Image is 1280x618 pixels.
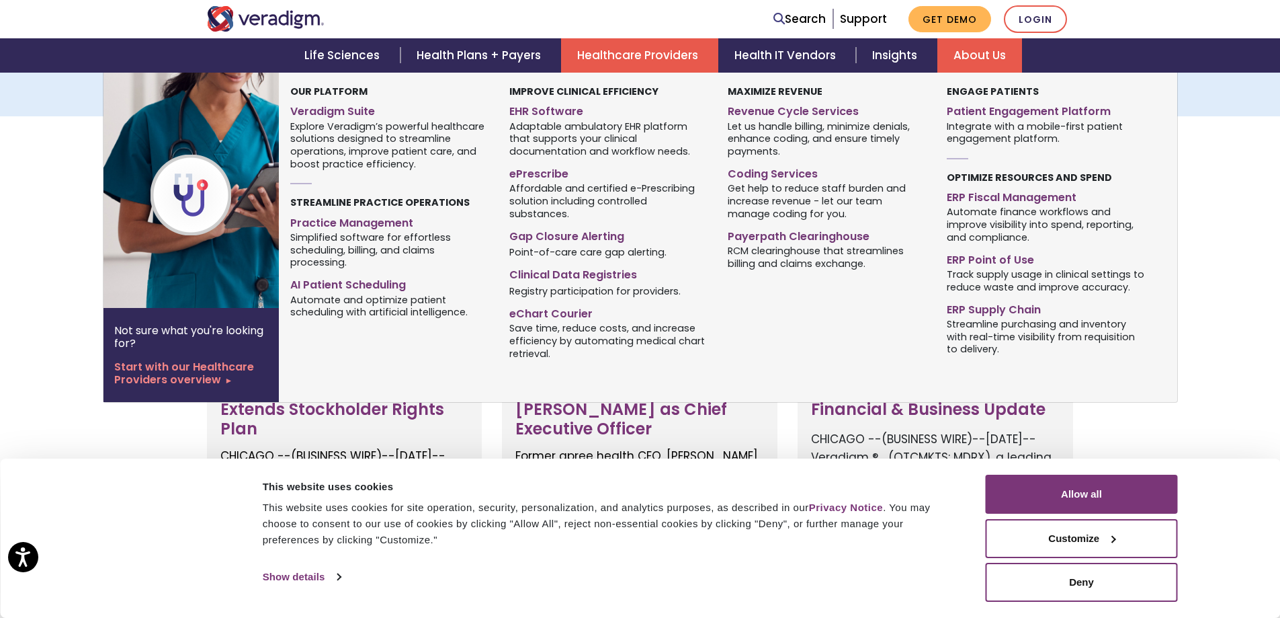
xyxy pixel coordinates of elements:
span: Save time, reduce costs, and increase efficiency by automating medical chart retrieval. [509,321,708,360]
a: About Us [937,38,1022,73]
a: Insights [856,38,937,73]
a: Coding Services [728,162,926,182]
h3: Veradigm Provides 2025 Financial & Business Update [811,381,1060,420]
h3: Veradigm Amends and Extends Stockholder Rights Plan [220,381,469,439]
strong: Optimize Resources and Spend [947,171,1112,184]
span: Streamline purchasing and inventory with real-time visibility from requisition to delivery. [947,317,1145,356]
a: Health Plans + Payers [400,38,561,73]
strong: Maximize Revenue [728,85,822,98]
div: This website uses cookies for site operation, security, personalization, and analytics purposes, ... [263,500,955,548]
strong: Streamline Practice Operations [290,196,470,209]
a: ERP Fiscal Management [947,186,1145,205]
a: Login [1004,5,1067,33]
a: eChart Courier [509,302,708,321]
h3: Veradigm Appoints [PERSON_NAME] as Chief Executive Officer [515,381,764,439]
img: Veradigm logo [207,6,325,32]
a: Show details [263,567,341,587]
span: Simplified software for effortless scheduling, billing, and claims processing. [290,230,488,269]
img: Healthcare Provider [103,73,320,308]
a: Support [840,11,887,27]
button: Deny [986,563,1178,602]
a: Search [773,10,826,28]
a: EHR Software [509,100,708,119]
p: CHICAGO --(BUSINESS WIRE)--[DATE]-- Veradigm® (OTCMKTS: MDRX), a leading provider of healthcare d... [220,447,469,594]
a: Life Sciences [288,38,400,73]
a: Get Demo [908,6,991,32]
a: Gap Closure Alerting [509,225,708,244]
a: Payerpath Clearinghouse [728,225,926,244]
iframe: Drift Chat Widget [1022,521,1264,602]
span: Let us handle billing, minimize denials, enhance coding, and ensure timely payments. [728,119,926,158]
a: Patient Engagement Platform [947,100,1145,119]
div: This website uses cookies [263,479,955,495]
span: Track supply usage in clinical settings to reduce waste and improve accuracy. [947,267,1145,293]
span: Point-of-care care gap alerting. [509,245,667,259]
span: Adaptable ambulatory EHR platform that supports your clinical documentation and workflow needs. [509,119,708,158]
span: Affordable and certified e-Prescribing solution including controlled substances. [509,182,708,221]
a: Start with our Healthcare Providers overview [114,360,268,386]
button: Allow all [986,475,1178,514]
a: Revenue Cycle Services [728,100,926,119]
a: Veradigm Suite [290,100,488,119]
a: ERP Point of Use [947,248,1145,268]
button: Customize [986,519,1178,558]
strong: Our Platform [290,85,368,98]
a: ePrescribe [509,162,708,182]
a: Health IT Vendors [718,38,856,73]
a: Practice Management [290,211,488,231]
span: Automate and optimize patient scheduling with artificial intelligence. [290,293,488,319]
strong: Improve Clinical Efficiency [509,85,658,98]
p: CHICAGO --(BUSINESS WIRE)--[DATE]-- Veradigm ® (OTCMKTS: MDRX), a leading provider of healthcare ... [811,430,1060,577]
span: Automate finance workflows and improve visibility into spend, reporting, and compliance. [947,205,1145,244]
a: Healthcare Providers [561,38,718,73]
a: Clinical Data Registries [509,263,708,282]
a: Privacy Notice [809,502,883,513]
strong: Engage Patients [947,85,1039,98]
span: Explore Veradigm’s powerful healthcare solutions designed to streamline operations, improve patie... [290,119,488,170]
p: Former apree health CEO, [PERSON_NAME] President will Lead Next Phase of Company Growth CHICAGO -... [515,447,764,612]
span: RCM clearinghouse that streamlines billing and claims exchange. [728,243,926,270]
a: AI Patient Scheduling [290,273,488,293]
p: Not sure what you're looking for? [114,324,268,350]
span: Registry participation for providers. [509,284,681,297]
a: ERP Supply Chain [947,298,1145,317]
span: Get help to reduce staff burden and increase revenue - let our team manage coding for you. [728,182,926,221]
span: Integrate with a mobile-first patient engagement platform. [947,119,1145,145]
